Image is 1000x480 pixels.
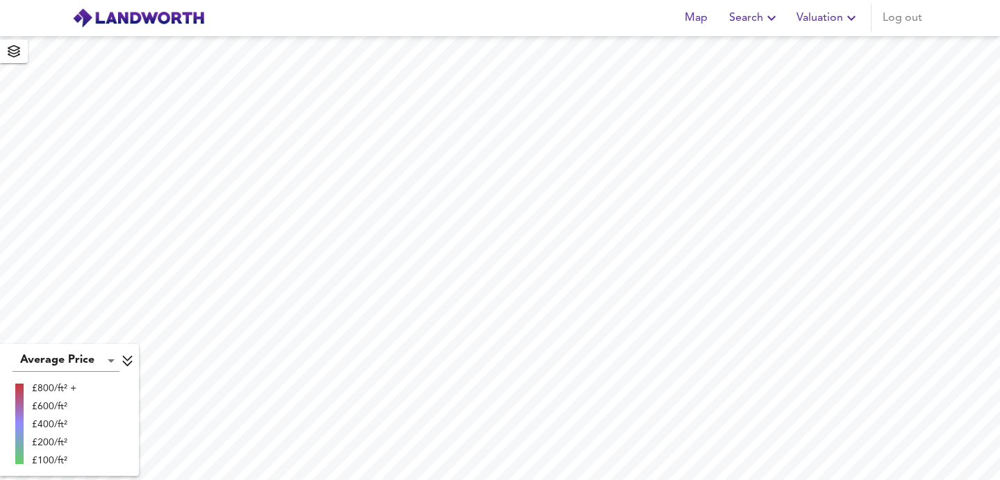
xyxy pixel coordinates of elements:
div: £600/ft² [32,400,76,413]
div: £100/ft² [32,454,76,468]
span: Valuation [797,8,860,28]
div: £200/ft² [32,436,76,449]
button: Search [724,4,785,32]
button: Log out [877,4,928,32]
div: £400/ft² [32,418,76,431]
img: logo [72,8,205,28]
span: Log out [883,8,922,28]
div: Average Price [12,350,119,372]
span: Search [729,8,780,28]
button: Map [674,4,718,32]
span: Map [679,8,712,28]
div: £800/ft² + [32,382,76,395]
button: Valuation [791,4,865,32]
